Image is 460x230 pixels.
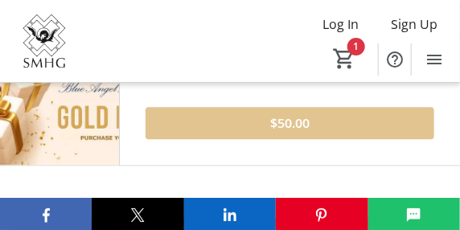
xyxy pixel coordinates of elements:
[10,6,79,76] img: St. Michaels Health Group's Logo
[310,11,372,37] button: Log In
[322,14,359,34] span: Log In
[330,44,359,73] button: Cart
[92,198,183,230] button: X
[146,107,434,139] button: $50.00
[418,43,450,76] button: Menu
[276,198,368,230] button: Pinterest
[378,11,450,37] button: Sign Up
[391,14,437,34] span: Sign Up
[379,43,411,76] button: Help
[270,113,310,133] span: $50.00
[184,198,276,230] button: LinkedIn
[368,198,460,230] button: SMS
